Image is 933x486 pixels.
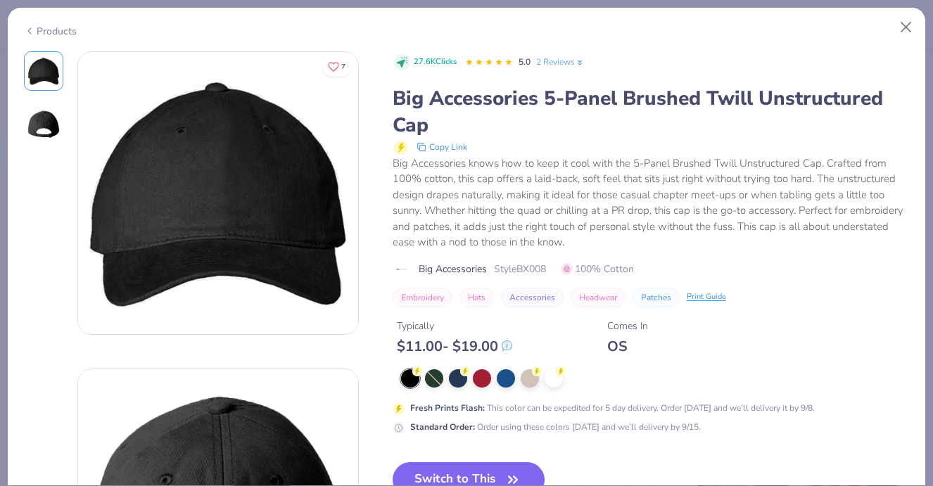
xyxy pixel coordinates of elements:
[410,421,475,433] strong: Standard Order :
[341,63,345,70] span: 7
[24,24,77,39] div: Products
[393,264,412,275] img: brand logo
[27,108,61,141] img: Back
[78,53,358,333] img: Front
[410,421,701,433] div: Order using these colors [DATE] and we’ll delivery by 9/15.
[893,14,920,41] button: Close
[501,288,564,307] button: Accessories
[519,56,531,68] span: 5.0
[27,54,61,88] img: Front
[322,56,352,77] button: Like
[536,56,585,68] a: 2 Reviews
[459,288,494,307] button: Hats
[393,155,910,250] div: Big Accessories knows how to keep it cool with the 5-Panel Brushed Twill Unstructured Cap. Crafte...
[397,338,512,355] div: $ 11.00 - $ 19.00
[607,319,648,333] div: Comes In
[494,262,546,276] span: Style BX008
[687,291,726,303] div: Print Guide
[607,338,648,355] div: OS
[410,402,485,414] strong: Fresh Prints Flash :
[393,288,452,307] button: Embroidery
[561,262,634,276] span: 100% Cotton
[410,402,815,414] div: This color can be expedited for 5 day delivery. Order [DATE] and we’ll delivery it by 9/8.
[571,288,626,307] button: Headwear
[412,139,471,155] button: copy to clipboard
[419,262,487,276] span: Big Accessories
[393,85,910,139] div: Big Accessories 5-Panel Brushed Twill Unstructured Cap
[633,288,680,307] button: Patches
[397,319,512,333] div: Typically
[414,56,457,68] span: 27.6K Clicks
[465,51,513,74] div: 5.0 Stars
